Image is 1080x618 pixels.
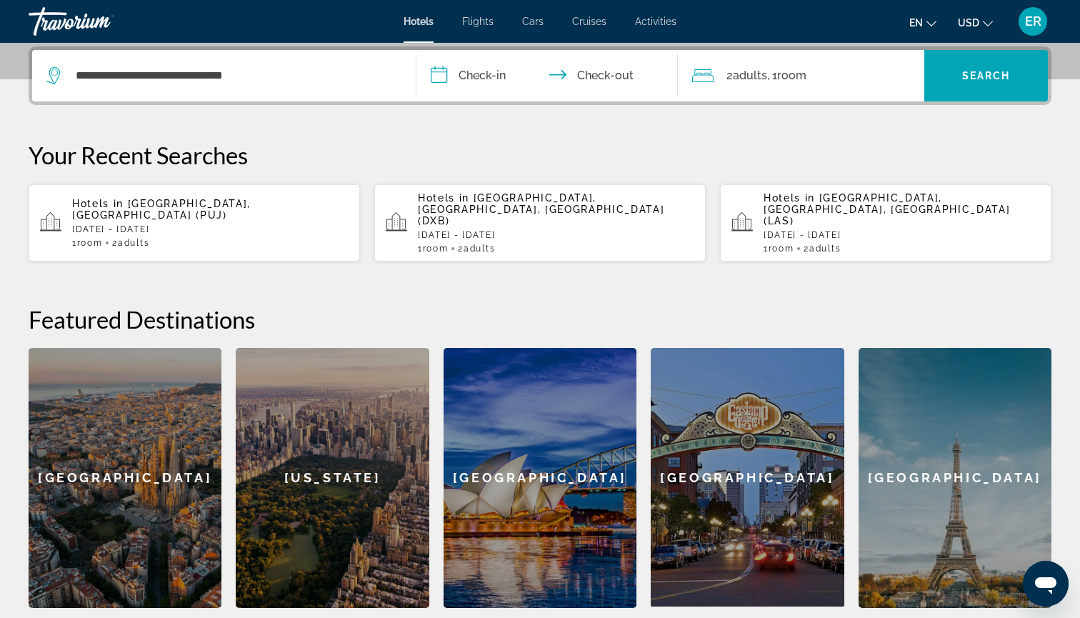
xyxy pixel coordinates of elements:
span: Room [769,244,794,254]
a: [GEOGRAPHIC_DATA] [444,348,636,608]
a: Flights [462,16,494,27]
a: [GEOGRAPHIC_DATA] [29,348,221,608]
span: 1 [72,238,102,248]
span: Hotels in [72,198,124,209]
span: Room [77,238,103,248]
span: USD [958,17,979,29]
span: [GEOGRAPHIC_DATA], [GEOGRAPHIC_DATA], [GEOGRAPHIC_DATA] (LAS) [764,192,1010,226]
button: User Menu [1014,6,1051,36]
span: [GEOGRAPHIC_DATA], [GEOGRAPHIC_DATA] (PUJ) [72,198,251,221]
span: 1 [418,244,448,254]
button: Change currency [958,12,993,33]
span: Hotels in [418,192,469,204]
span: Adults [809,244,841,254]
span: 2 [112,238,149,248]
span: ER [1025,14,1041,29]
a: Hotels [404,16,434,27]
span: Adults [733,69,767,82]
span: 2 [458,244,495,254]
span: , 1 [767,66,806,86]
span: Adults [464,244,495,254]
span: [GEOGRAPHIC_DATA], [GEOGRAPHIC_DATA], [GEOGRAPHIC_DATA] (DXB) [418,192,664,226]
button: Hotels in [GEOGRAPHIC_DATA], [GEOGRAPHIC_DATA] (PUJ)[DATE] - [DATE]1Room2Adults [29,184,360,262]
div: [GEOGRAPHIC_DATA] [651,348,844,607]
a: [GEOGRAPHIC_DATA] [651,348,844,608]
button: Hotels in [GEOGRAPHIC_DATA], [GEOGRAPHIC_DATA], [GEOGRAPHIC_DATA] (DXB)[DATE] - [DATE]1Room2Adults [374,184,706,262]
h2: Featured Destinations [29,305,1051,334]
span: en [909,17,923,29]
span: Hotels in [764,192,815,204]
a: Activities [635,16,676,27]
button: Search [924,50,1048,101]
p: Your Recent Searches [29,141,1051,169]
a: [US_STATE] [236,348,429,608]
p: [DATE] - [DATE] [418,230,694,240]
span: Room [423,244,449,254]
button: Travelers: 2 adults, 0 children [678,50,925,101]
button: Change language [909,12,936,33]
a: Travorium [29,3,171,40]
iframe: Button to launch messaging window [1023,561,1069,607]
button: Check in and out dates [416,50,678,101]
p: [DATE] - [DATE] [764,230,1040,240]
p: [DATE] - [DATE] [72,224,349,234]
a: Cruises [572,16,606,27]
span: Room [777,69,806,82]
span: 1 [764,244,794,254]
span: Adults [118,238,149,248]
span: 2 [804,244,841,254]
span: Search [962,70,1011,81]
a: [GEOGRAPHIC_DATA] [859,348,1051,608]
button: Hotels in [GEOGRAPHIC_DATA], [GEOGRAPHIC_DATA], [GEOGRAPHIC_DATA] (LAS)[DATE] - [DATE]1Room2Adults [720,184,1051,262]
a: Cars [522,16,544,27]
span: 2 [726,66,767,86]
div: Search widget [32,50,1048,101]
